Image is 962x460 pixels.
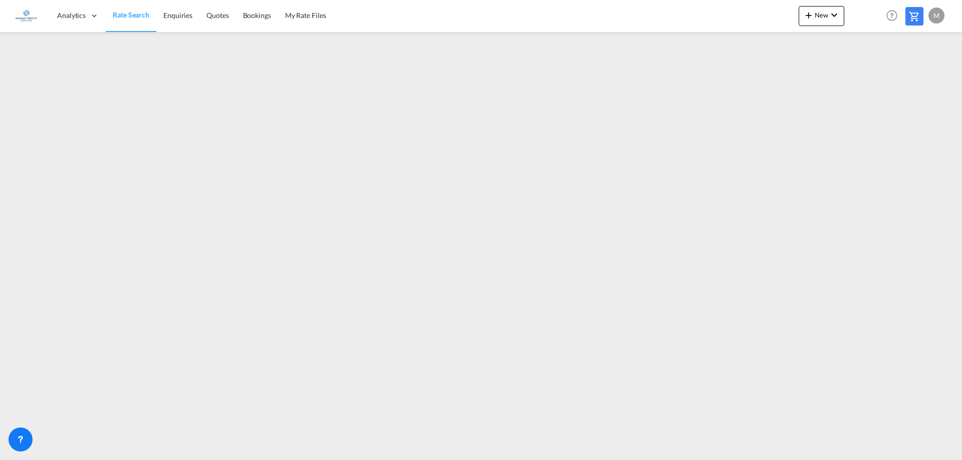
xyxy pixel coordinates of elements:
span: Quotes [206,11,228,20]
span: Analytics [57,11,86,21]
span: Enquiries [163,11,192,20]
md-icon: icon-chevron-down [828,9,840,21]
button: icon-plus 400-fgNewicon-chevron-down [799,6,844,26]
span: Help [883,7,900,24]
div: M [928,8,944,24]
span: Rate Search [113,11,149,19]
span: Bookings [243,11,271,20]
img: 6a2c35f0b7c411ef99d84d375d6e7407.jpg [15,5,38,27]
span: My Rate Files [285,11,326,20]
md-icon: icon-plus 400-fg [803,9,815,21]
div: Help [883,7,905,25]
span: New [803,11,840,19]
